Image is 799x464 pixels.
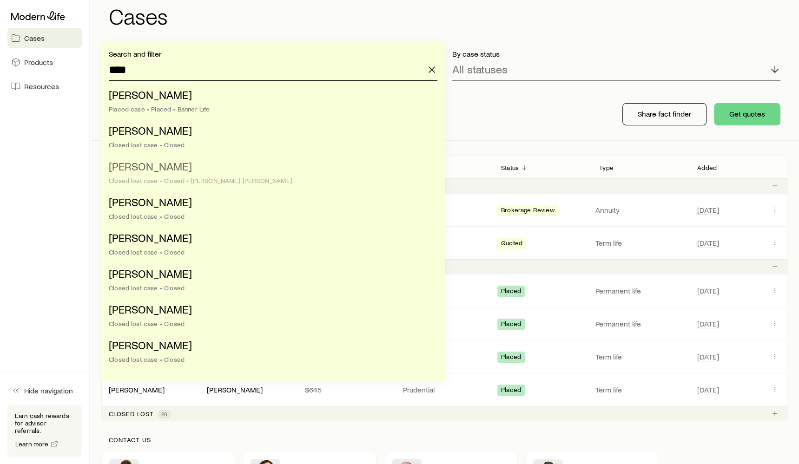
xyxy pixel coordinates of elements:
div: Closed lost case • Closed [109,284,432,292]
div: Client cases [101,156,788,421]
button: Get quotes [714,103,780,125]
span: Hide navigation [24,386,73,395]
p: 15 carriers [403,238,486,248]
span: [DATE] [697,286,719,295]
p: Search and filter [109,49,437,59]
div: Closed lost case • Closed [109,356,432,363]
span: [PERSON_NAME] [109,302,192,316]
li: Furrana, Richard [109,192,432,228]
p: — [403,205,486,215]
li: Kramer, Richard [109,156,432,192]
span: [DATE] [697,352,719,361]
span: Placed [501,353,521,363]
button: Share fact finder [622,103,707,125]
p: Contact us [109,436,780,444]
span: [PERSON_NAME] [109,195,192,209]
p: MassMutual [403,319,486,328]
p: Share fact finder [638,109,691,118]
span: Products [24,58,53,67]
a: Cases [7,28,82,48]
div: Placed case • Placed • Banner Life [109,105,432,113]
p: Term life [595,385,686,394]
li: Bellrichard, Kelsey [109,120,432,156]
span: [PERSON_NAME] [109,159,192,173]
div: Closed lost case • Closed [109,320,432,327]
p: Closed lost [109,410,154,418]
div: [PERSON_NAME] [109,385,165,395]
span: [DATE] [697,385,719,394]
p: MassMutual [403,286,486,295]
p: Type [599,164,614,171]
p: Added [697,164,717,171]
li: Laino, Richard [109,299,432,335]
div: Closed lost case • Closed [109,248,432,256]
li: Reitz, Richard [109,85,432,120]
span: Learn more [15,441,49,447]
h1: Cases [109,5,788,27]
span: Brokerage Review [501,206,555,216]
li: Thompson, Richard [109,228,432,263]
p: Annuity [595,205,686,215]
p: All statuses [452,63,508,76]
span: [DATE] [697,205,719,215]
p: $645 [305,385,388,394]
span: [PERSON_NAME] [109,267,192,280]
span: 26 [161,410,167,418]
span: [DATE] [697,238,719,248]
p: Permanent life [595,319,686,328]
span: Cases [24,33,45,43]
li: Ives, Richard [109,335,432,371]
p: By case status [452,49,781,59]
span: [PERSON_NAME] [109,338,192,352]
button: Hide navigation [7,380,82,401]
p: Prudential [403,385,486,394]
a: Resources [7,76,82,97]
p: Term life [595,352,686,361]
li: Heinrich, Laurey [109,263,432,299]
span: [PERSON_NAME] [109,88,192,101]
div: Earn cash rewards for advisor referrals.Learn more [7,405,82,457]
span: Placed [501,320,521,330]
span: [PERSON_NAME] [109,231,192,244]
span: [PERSON_NAME] [109,124,192,137]
span: Placed [501,287,521,297]
p: Earn cash rewards for advisor referrals. [15,412,74,434]
p: Prudential [403,352,486,361]
p: Permanent life [595,286,686,295]
p: Term life [595,238,686,248]
span: [DATE] [697,319,719,328]
div: Closed lost case • Closed [109,141,432,149]
div: Closed lost case • Closed • [PERSON_NAME] [PERSON_NAME] [109,177,432,184]
span: Placed [501,386,521,396]
span: Quoted [501,239,522,249]
p: Status [501,164,519,171]
div: Closed lost case • Closed [109,213,432,220]
div: [PERSON_NAME] [207,385,263,395]
a: Products [7,52,82,72]
a: [PERSON_NAME] [109,385,165,394]
span: Resources [24,82,59,91]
